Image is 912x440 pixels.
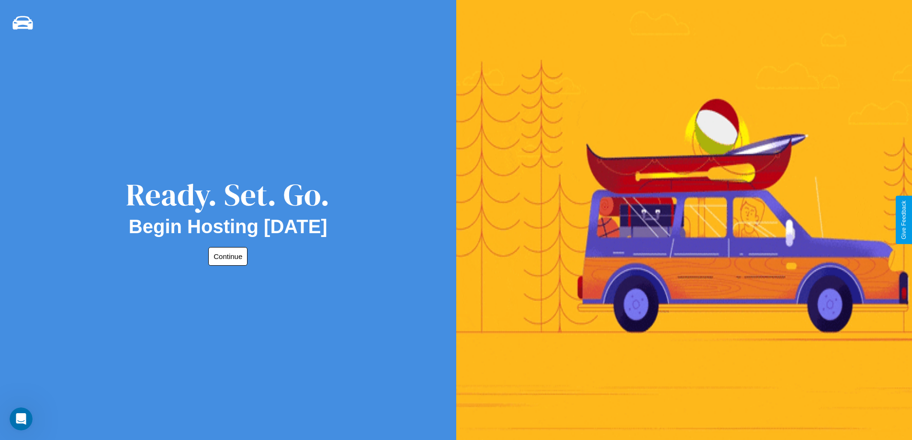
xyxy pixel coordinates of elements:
button: Continue [208,247,248,266]
h2: Begin Hosting [DATE] [129,216,327,237]
div: Give Feedback [901,201,907,239]
div: Ready. Set. Go. [126,173,330,216]
iframe: Intercom live chat [10,407,33,430]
